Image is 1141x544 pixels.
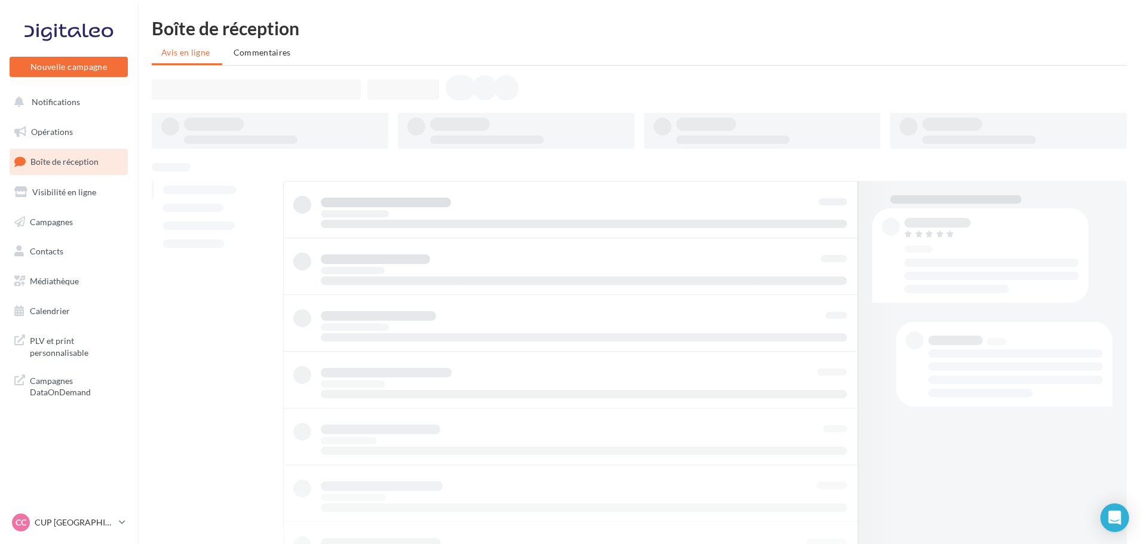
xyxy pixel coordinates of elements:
[10,511,128,534] a: CC CUP [GEOGRAPHIC_DATA]
[7,299,130,324] a: Calendrier
[16,517,26,528] span: CC
[30,156,99,167] span: Boîte de réception
[7,210,130,235] a: Campagnes
[7,328,130,363] a: PLV et print personnalisable
[31,127,73,137] span: Opérations
[7,269,130,294] a: Médiathèque
[7,149,130,174] a: Boîte de réception
[1100,503,1129,532] div: Open Intercom Messenger
[32,187,96,197] span: Visibilité en ligne
[7,239,130,264] a: Contacts
[30,333,123,358] span: PLV et print personnalisable
[7,180,130,205] a: Visibilité en ligne
[30,276,79,286] span: Médiathèque
[7,368,130,403] a: Campagnes DataOnDemand
[7,119,130,145] a: Opérations
[10,57,128,77] button: Nouvelle campagne
[7,90,125,115] button: Notifications
[35,517,114,528] p: CUP [GEOGRAPHIC_DATA]
[30,306,70,316] span: Calendrier
[152,19,1127,37] div: Boîte de réception
[234,47,291,57] span: Commentaires
[30,246,63,256] span: Contacts
[30,373,123,398] span: Campagnes DataOnDemand
[30,216,73,226] span: Campagnes
[32,97,80,107] span: Notifications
